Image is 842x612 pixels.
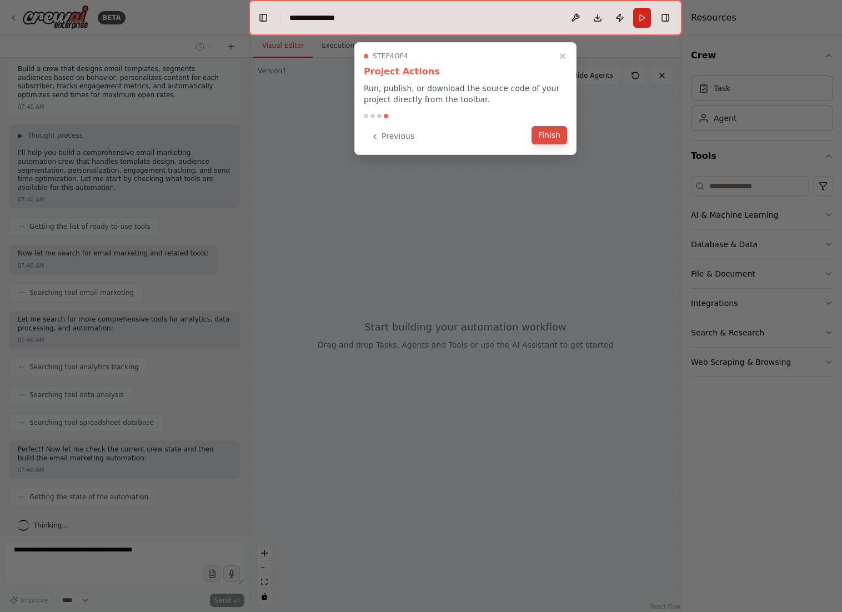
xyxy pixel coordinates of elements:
[556,49,569,63] button: Close walkthrough
[255,10,271,26] button: Hide left sidebar
[364,127,421,146] button: Previous
[373,52,408,61] span: Step 4 of 4
[532,126,567,144] button: Finish
[364,65,567,78] h3: Project Actions
[364,83,567,105] p: Run, publish, or download the source code of your project directly from the toolbar.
